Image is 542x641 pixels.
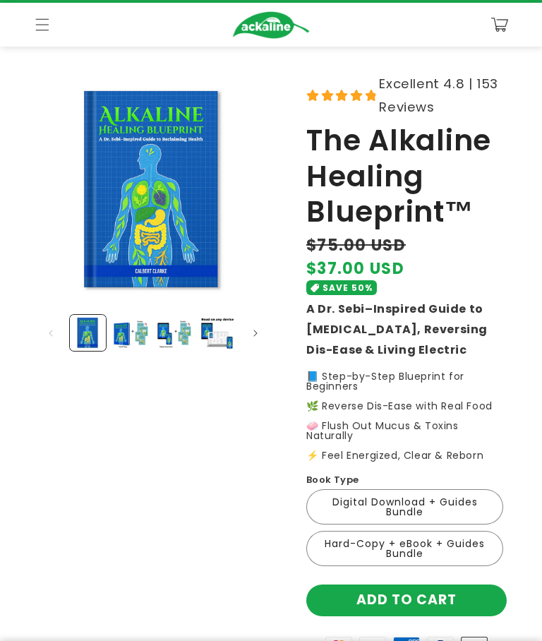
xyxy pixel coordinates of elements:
span: $37.00 USD [306,257,404,280]
img: Ackaline [232,11,310,39]
strong: A Dr. Sebi–Inspired Guide to [MEDICAL_DATA], Reversing Dis-Ease & Living Electric [306,301,488,358]
label: Hard-Copy + eBook + Guides Bundle [306,531,503,566]
button: Slide left [35,318,66,349]
button: Add to cart [306,585,507,616]
span: Excellent 4.8 | 153 Reviews [379,72,507,119]
button: Load image 2 in gallery view [113,315,149,351]
label: Digital Download + Guides Bundle [306,489,503,525]
button: Load image 4 in gallery view [199,315,235,351]
summary: Menu [27,9,58,40]
button: Slide right [240,318,271,349]
button: Load image 1 in gallery view [70,315,106,351]
media-gallery: Gallery Viewer [35,72,271,354]
button: Load image 3 in gallery view [156,315,192,351]
span: SAVE 50% [323,280,373,295]
p: 📘 Step-by-Step Blueprint for Beginners 🌿 Reverse Dis-Ease with Real Food 🧼 Flush Out Mucus & Toxi... [306,371,507,460]
s: $75.00 USD [306,234,406,257]
h1: The Alkaline Healing Blueprint™ [306,123,507,229]
label: Book Type [306,473,359,487]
